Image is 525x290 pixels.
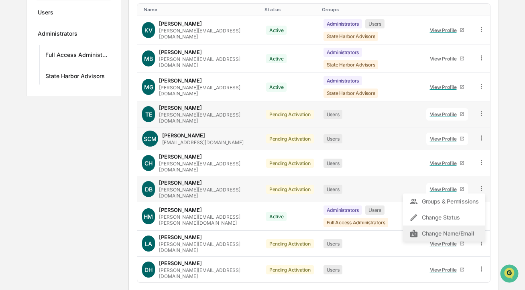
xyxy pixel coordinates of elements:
div: [PERSON_NAME][EMAIL_ADDRESS][DOMAIN_NAME] [159,56,256,68]
div: [PERSON_NAME] [159,207,202,213]
a: View Profile [426,264,468,276]
div: Start new chat [27,61,132,69]
div: 🗄️ [58,102,65,108]
a: Powered byPylon [57,135,97,142]
a: 🖐️Preclearance [5,98,55,112]
a: 🗄️Attestations [55,98,103,112]
div: Active [266,54,287,63]
div: Administrators [324,19,362,28]
a: 🔎Data Lookup [5,113,54,127]
a: View Profile [426,24,468,36]
a: View Profile [426,183,468,195]
img: 1746055101610-c473b297-6a78-478c-a979-82029cc54cd1 [8,61,22,76]
div: [PERSON_NAME][EMAIL_ADDRESS][PERSON_NAME][DOMAIN_NAME] [159,214,256,226]
div: [PERSON_NAME][EMAIL_ADDRESS][DOMAIN_NAME] [159,85,256,97]
span: LA [145,240,152,247]
div: Groups & Permissions [409,197,478,206]
div: Pending Activation [266,185,314,194]
button: Start new chat [136,64,146,73]
div: [PERSON_NAME] [159,49,202,55]
div: Toggle SortBy [479,7,487,12]
div: View Profile [430,111,460,117]
span: SCM [144,135,157,142]
span: TE [145,111,152,118]
p: How can we help? [8,17,146,30]
div: Change Status [409,213,478,222]
div: [PERSON_NAME] [159,153,202,160]
div: Active [266,26,287,35]
div: Pending Activation [266,265,314,274]
div: Users [324,134,343,143]
div: [PERSON_NAME][EMAIL_ADDRESS][DOMAIN_NAME] [159,161,256,173]
div: Users [365,205,385,215]
span: DH [144,266,153,273]
div: We're available if you need us! [27,69,102,76]
div: Full Access Administrators [45,51,109,61]
div: Pending Activation [266,110,314,119]
div: [EMAIL_ADDRESS][DOMAIN_NAME] [162,139,244,145]
a: View Profile [426,81,468,93]
div: View Profile [430,136,460,142]
span: Preclearance [16,101,52,109]
span: DB [145,186,153,193]
a: View Profile [426,108,468,121]
div: [PERSON_NAME][EMAIL_ADDRESS][DOMAIN_NAME] [159,112,256,124]
div: View Profile [430,56,460,62]
div: View Profile [430,27,460,33]
div: View Profile [430,160,460,166]
div: State Harbor Advisors [45,72,105,82]
div: [PERSON_NAME] [159,105,202,111]
a: View Profile [426,157,468,169]
div: Users [38,9,53,18]
div: Pending Activation [266,159,314,168]
div: State Harbor Advisors [324,89,378,98]
div: State Harbor Advisors [324,60,378,69]
div: State Harbor Advisors [324,32,378,41]
div: [PERSON_NAME][EMAIL_ADDRESS][DOMAIN_NAME] [159,267,256,279]
div: Administrators [324,205,362,215]
div: View Profile [430,267,460,273]
div: Full Access Administrators [324,218,389,227]
div: [PERSON_NAME][EMAIL_ADDRESS][DOMAIN_NAME] [159,187,256,199]
div: [PERSON_NAME] [162,132,205,139]
div: [PERSON_NAME] [159,260,202,266]
a: View Profile [426,133,468,145]
span: Pylon [80,136,97,142]
div: View Profile [430,186,460,192]
div: Toggle SortBy [322,7,419,12]
div: Toggle SortBy [265,7,315,12]
div: Users [324,185,343,194]
span: Data Lookup [16,116,51,124]
div: View Profile [430,241,460,247]
div: [PERSON_NAME][EMAIL_ADDRESS][DOMAIN_NAME] [159,28,256,40]
div: Toggle SortBy [425,7,470,12]
div: [PERSON_NAME][EMAIL_ADDRESS][DOMAIN_NAME] [159,241,256,253]
div: [PERSON_NAME] [159,20,202,27]
div: [PERSON_NAME] [159,77,202,84]
span: MG [144,84,153,91]
div: Users [365,19,385,28]
div: Users [324,110,343,119]
span: CH [144,160,153,167]
div: Change Name/Email [409,229,478,238]
a: View Profile [426,238,468,250]
div: Administrators [38,30,77,40]
span: HM [144,213,153,220]
div: Active [266,212,287,221]
div: Toggle SortBy [144,7,258,12]
div: View Profile [430,84,460,90]
div: Users [324,239,343,248]
div: 🖐️ [8,102,14,108]
div: Administrators [324,48,362,57]
div: Pending Activation [266,239,314,248]
span: MB [144,55,153,62]
a: View Profile [426,52,468,65]
div: 🔎 [8,117,14,123]
div: [PERSON_NAME] [159,234,202,240]
div: Pending Activation [266,134,314,143]
div: Users [324,159,343,168]
div: [PERSON_NAME] [159,179,202,186]
div: Users [324,265,343,274]
span: KV [144,27,153,34]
